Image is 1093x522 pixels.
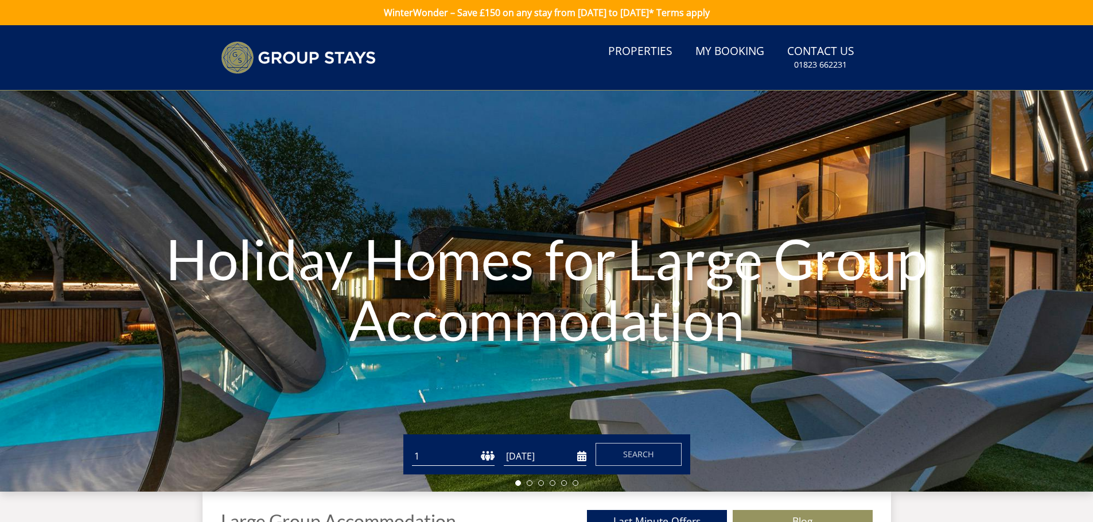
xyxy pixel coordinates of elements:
h1: Holiday Homes for Large Group Accommodation [164,206,929,372]
input: Arrival Date [504,447,586,466]
button: Search [596,443,682,466]
a: Contact Us01823 662231 [783,39,859,76]
img: Group Stays [221,41,376,74]
span: Search [623,449,654,460]
a: Properties [604,39,677,65]
a: My Booking [691,39,769,65]
small: 01823 662231 [794,59,847,70]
